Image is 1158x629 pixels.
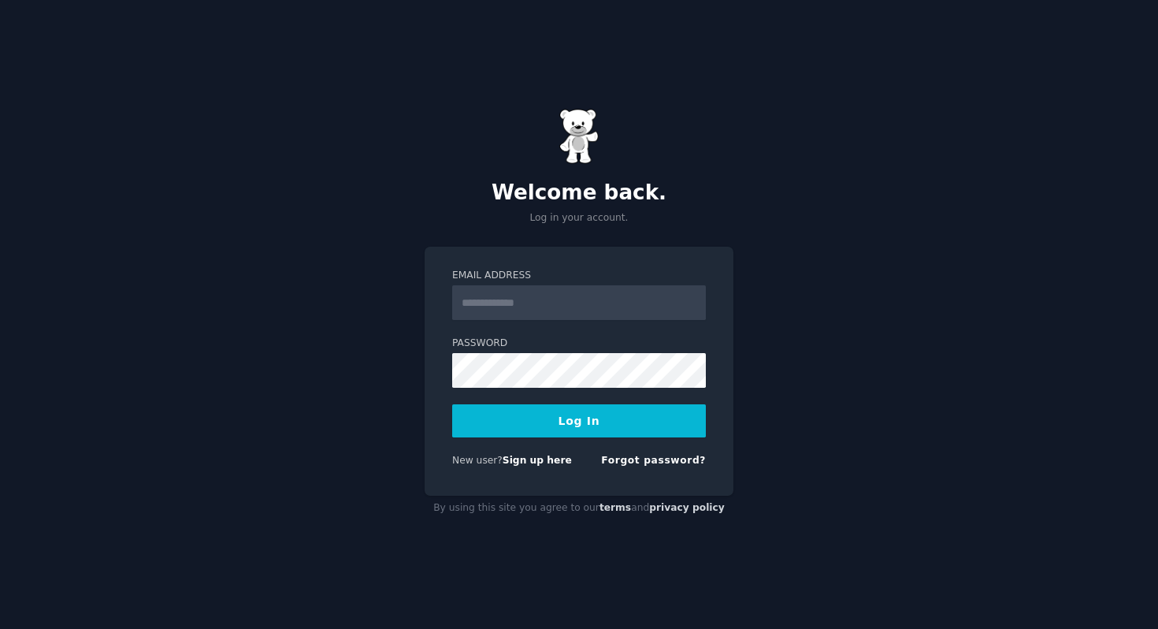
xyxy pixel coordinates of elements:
a: Sign up here [503,455,572,466]
div: By using this site you agree to our and [425,496,733,521]
h2: Welcome back. [425,181,733,206]
p: Log in your account. [425,211,733,225]
label: Email Address [452,269,706,283]
a: privacy policy [649,502,725,513]
label: Password [452,337,706,351]
img: Gummy Bear [559,109,599,164]
a: terms [599,502,631,513]
button: Log In [452,404,706,437]
span: New user? [452,455,503,466]
a: Forgot password? [601,455,706,466]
